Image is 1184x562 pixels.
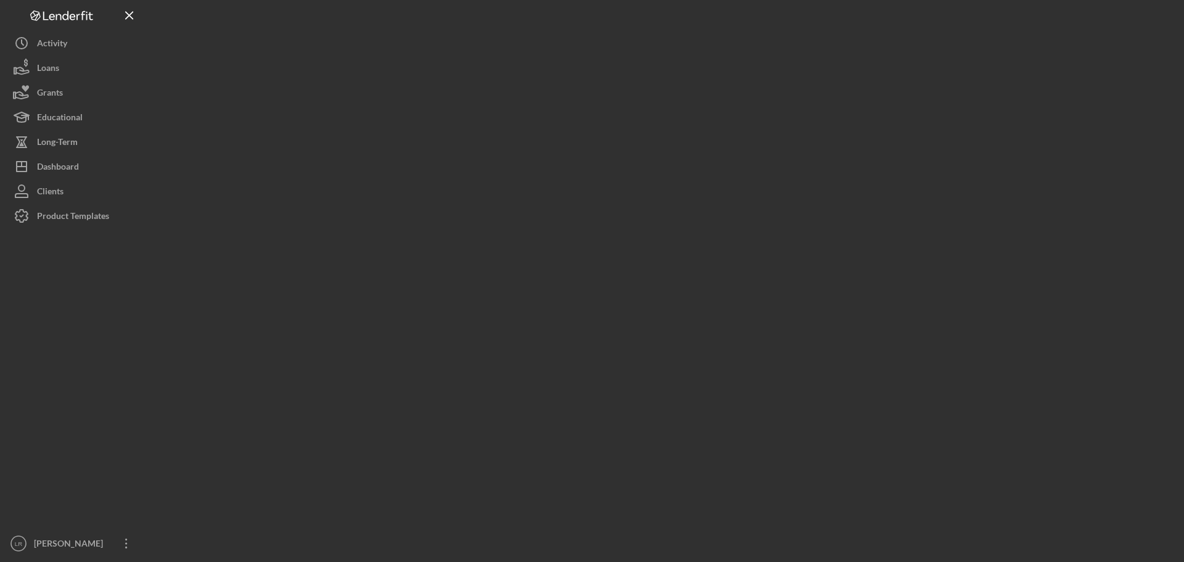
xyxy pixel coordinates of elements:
div: Product Templates [37,204,109,231]
button: Long-Term [6,130,142,154]
button: Activity [6,31,142,56]
div: Loans [37,56,59,83]
button: Clients [6,179,142,204]
button: Educational [6,105,142,130]
div: Long-Term [37,130,78,157]
button: Loans [6,56,142,80]
div: [PERSON_NAME] [31,531,111,559]
div: Dashboard [37,154,79,182]
button: Dashboard [6,154,142,179]
button: LR[PERSON_NAME] [6,531,142,556]
div: Activity [37,31,67,59]
div: Grants [37,80,63,108]
text: LR [15,540,22,547]
div: Clients [37,179,64,207]
div: Educational [37,105,83,133]
button: Product Templates [6,204,142,228]
button: Grants [6,80,142,105]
